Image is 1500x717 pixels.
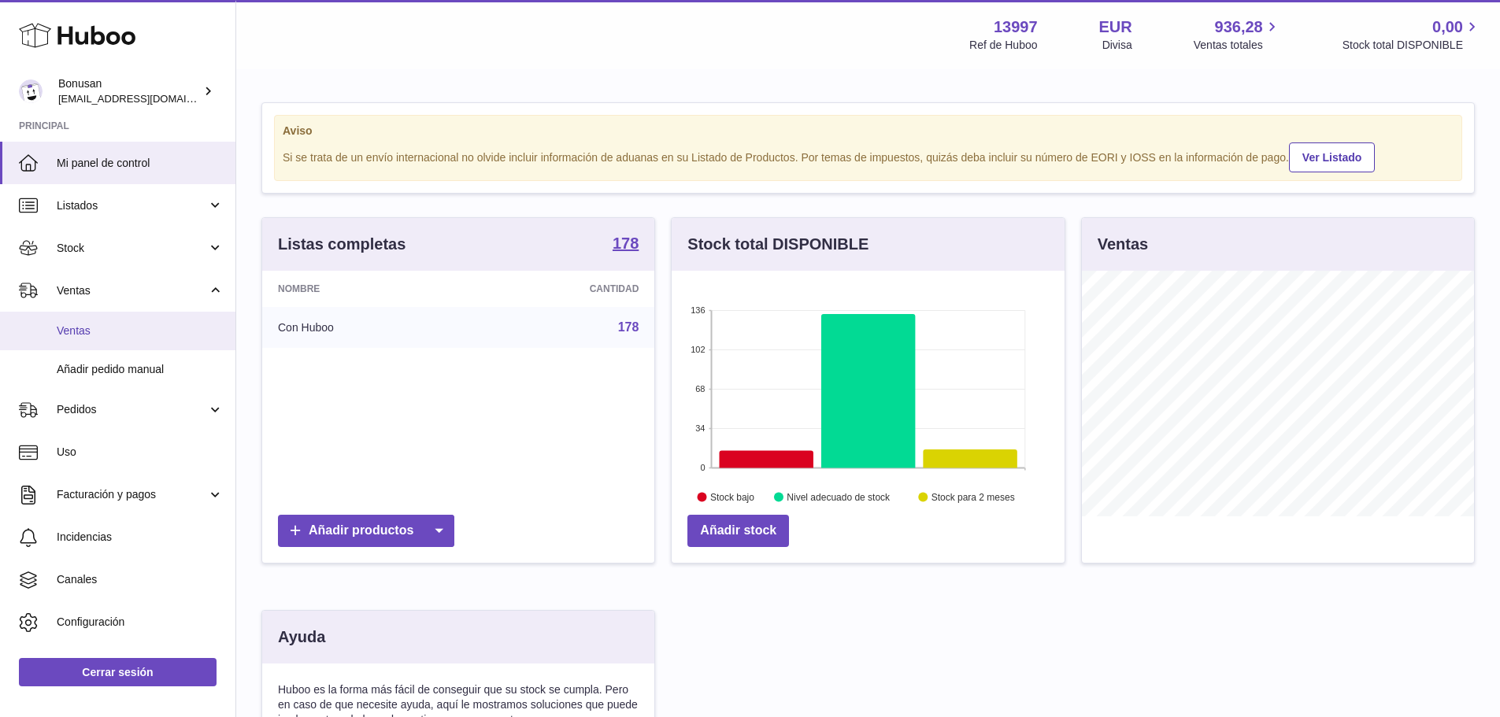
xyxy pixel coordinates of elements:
[1343,17,1481,53] a: 0,00 Stock total DISPONIBLE
[57,445,224,460] span: Uso
[710,492,754,503] text: Stock bajo
[262,271,466,307] th: Nombre
[278,515,454,547] a: Añadir productos
[278,626,325,648] h3: Ayuda
[1343,38,1481,53] span: Stock total DISPONIBLE
[687,515,789,547] a: Añadir stock
[57,402,207,417] span: Pedidos
[1215,17,1263,38] span: 936,28
[466,271,655,307] th: Cantidad
[1432,17,1463,38] span: 0,00
[19,79,43,103] img: internalAdmin-13997@internal.huboo.com
[57,487,207,502] span: Facturación y pagos
[57,615,224,630] span: Configuración
[618,320,639,334] a: 178
[1102,38,1132,53] div: Divisa
[57,530,224,545] span: Incidencias
[613,235,639,254] a: 178
[57,241,207,256] span: Stock
[262,307,466,348] td: Con Huboo
[969,38,1037,53] div: Ref de Huboo
[1194,17,1281,53] a: 936,28 Ventas totales
[278,234,406,255] h3: Listas completas
[696,423,706,433] text: 34
[57,283,207,298] span: Ventas
[1289,142,1375,172] a: Ver Listado
[691,345,705,354] text: 102
[57,156,224,171] span: Mi panel de control
[283,124,1454,139] strong: Aviso
[57,198,207,213] span: Listados
[931,492,1015,503] text: Stock para 2 meses
[1194,38,1281,53] span: Ventas totales
[613,235,639,251] strong: 178
[696,384,706,394] text: 68
[701,463,706,472] text: 0
[19,658,217,686] a: Cerrar sesión
[57,572,224,587] span: Canales
[57,362,224,377] span: Añadir pedido manual
[1099,17,1132,38] strong: EUR
[994,17,1038,38] strong: 13997
[57,323,224,338] span: Ventas
[283,140,1454,172] div: Si se trata de un envío internacional no olvide incluir información de aduanas en su Listado de P...
[687,234,869,255] h3: Stock total DISPONIBLE
[58,76,200,106] div: Bonusan
[58,92,231,105] span: [EMAIL_ADDRESS][DOMAIN_NAME]
[787,492,891,503] text: Nivel adecuado de stock
[691,305,705,315] text: 136
[1098,234,1148,255] h3: Ventas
